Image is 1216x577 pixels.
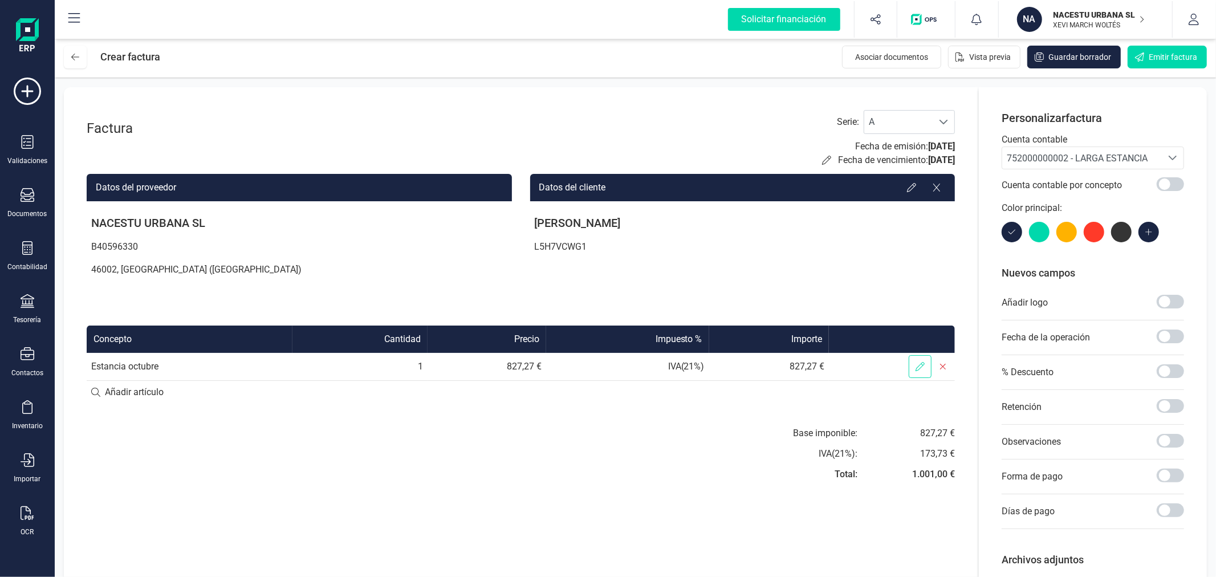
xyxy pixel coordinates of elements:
[1002,331,1090,344] p: Fecha de la operación
[728,8,840,31] div: Solicitar financiación
[87,210,512,235] p: NACESTU URBANA SL
[835,468,857,481] div: Total:
[428,353,546,380] td: 827,27 €
[11,368,43,377] div: Contactos
[14,474,41,483] div: Importar
[1002,201,1184,215] p: Color principal:
[819,447,857,461] div: IVA ( 21 %):
[912,426,955,440] div: 827,27 €
[1012,1,1158,38] button: NANACESTU URBANA SLXEVI MARCH WOLTÉS
[1017,7,1042,32] div: NA
[709,353,829,380] td: 827,27 €
[87,174,512,201] div: Datos del proveedor
[842,46,941,68] button: Asociar documentos
[530,174,955,201] div: Datos del cliente
[16,18,39,55] img: Logo Finanedi
[1054,21,1145,30] p: XEVI MARCH WOLTÉS
[1002,400,1042,414] p: Retención
[428,326,546,353] th: Precio
[948,46,1020,68] button: Vista previa
[904,1,948,38] button: Logo de OPS
[1007,153,1148,164] span: 752000000002 - LARGA ESTANCIA
[855,51,928,63] span: Asociar documentos
[1002,470,1063,483] p: Forma de pago
[928,155,955,165] span: [DATE]
[87,353,292,380] td: Estancia octubre
[100,46,160,68] div: Crear factura
[8,209,47,218] div: Documentos
[1002,265,1184,281] p: Nuevos campos
[21,527,34,537] div: OCR
[1128,46,1207,68] button: Emitir factura
[530,235,955,258] p: L5H7VCWG1
[855,140,955,153] p: Fecha de emisión:
[292,353,428,380] td: 1
[7,156,47,165] div: Validaciones
[912,468,955,481] div: 1.001,00 €
[912,447,955,461] div: 173,73 €
[292,326,428,353] th: Cantidad
[709,326,829,353] th: Importe
[1002,110,1184,126] p: Personalizar factura
[714,1,854,38] button: Solicitar financiación
[911,14,941,25] img: Logo de OPS
[837,115,859,129] label: Serie :
[1149,51,1197,63] span: Emitir factura
[1054,9,1145,21] p: NACESTU URBANA SL
[864,111,933,133] span: A
[1002,296,1048,310] p: Añadir logo
[969,51,1011,63] span: Vista previa
[1002,505,1055,518] p: Días de pago
[87,119,178,137] div: Factura
[793,426,857,440] div: Base imponible:
[530,210,955,235] p: [PERSON_NAME]
[1002,365,1054,379] p: % Descuento
[14,315,42,324] div: Tesorería
[87,258,512,281] p: 46002, [GEOGRAPHIC_DATA] ([GEOGRAPHIC_DATA])
[928,141,955,152] span: [DATE]
[546,326,709,353] th: Impuesto %
[1002,133,1184,147] p: Cuenta contable
[1002,435,1061,449] p: Observaciones
[1027,46,1121,68] button: Guardar borrador
[1002,178,1122,192] p: Cuenta contable por concepto
[87,326,292,353] th: Concepto
[546,353,709,380] td: IVA ( 21 %)
[1162,147,1184,169] div: Seleccione una cuenta
[7,262,47,271] div: Contabilidad
[838,153,955,167] p: Fecha de vencimiento:
[1002,552,1184,568] p: Archivos adjuntos
[12,421,43,430] div: Inventario
[1048,51,1111,63] span: Guardar borrador
[87,235,512,258] p: B40596330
